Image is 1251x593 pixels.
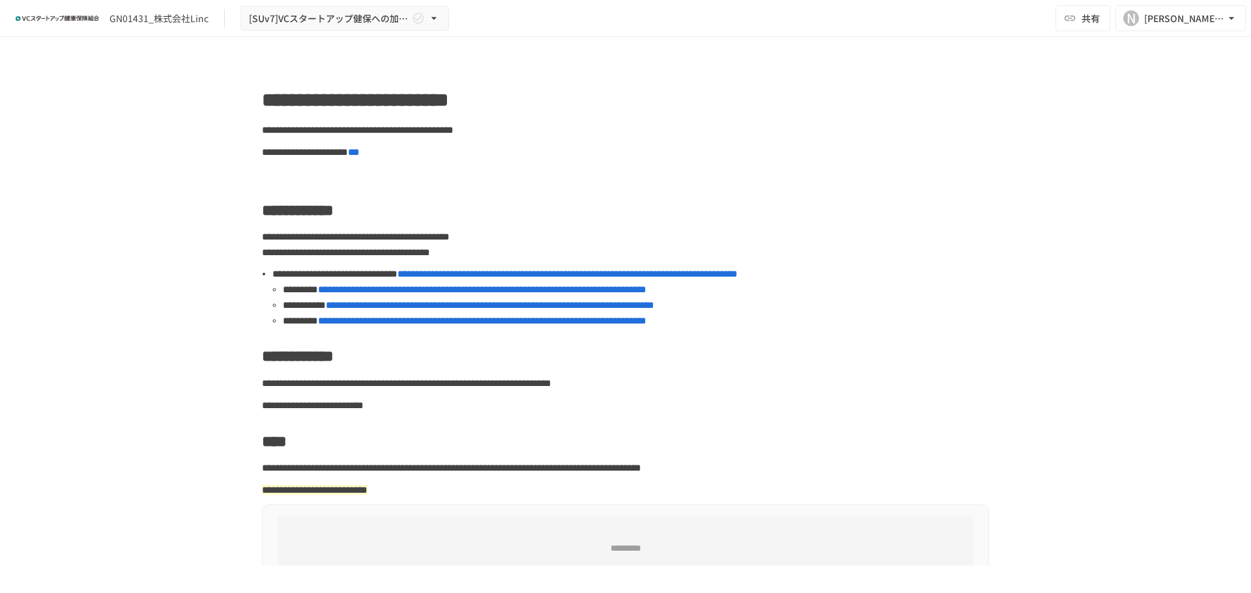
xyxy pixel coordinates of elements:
button: [SUv7]VCスタートアップ健保への加入申請手続き [240,6,449,31]
div: GN01431_株式会社Linc [109,12,208,25]
button: 共有 [1056,5,1110,31]
span: 共有 [1082,11,1100,25]
img: ZDfHsVrhrXUoWEWGWYf8C4Fv4dEjYTEDCNvmL73B7ox [16,8,99,29]
div: [PERSON_NAME][EMAIL_ADDRESS][DOMAIN_NAME] [1144,10,1225,27]
span: [SUv7]VCスタートアップ健保への加入申請手続き [249,10,409,27]
div: N [1123,10,1139,26]
button: N[PERSON_NAME][EMAIL_ADDRESS][DOMAIN_NAME] [1115,5,1246,31]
